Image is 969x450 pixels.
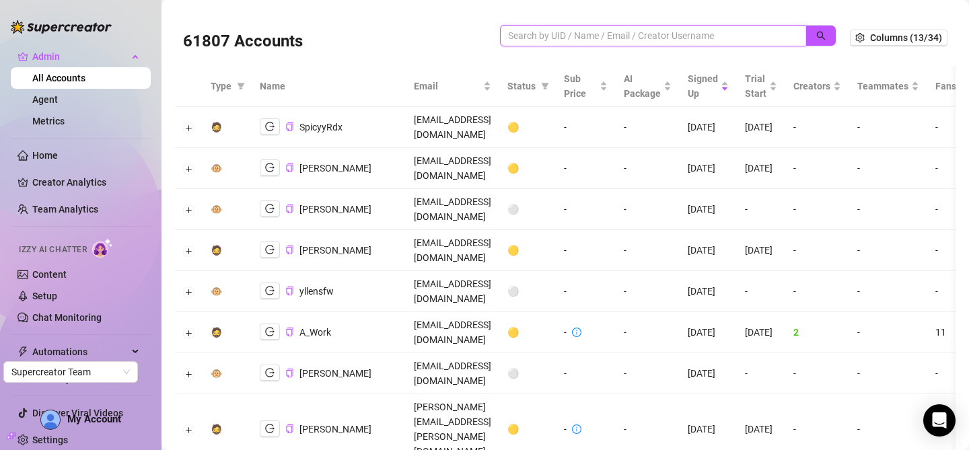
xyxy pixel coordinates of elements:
[32,291,57,301] a: Setup
[265,424,275,433] span: logout
[406,148,499,189] td: [EMAIL_ADDRESS][DOMAIN_NAME]
[680,148,737,189] td: [DATE]
[857,204,860,215] span: -
[737,353,785,394] td: -
[556,107,616,148] td: -
[556,148,616,189] td: -
[745,71,766,101] span: Trial Start
[299,163,371,174] span: [PERSON_NAME]
[616,312,680,353] td: -
[785,66,849,107] th: Creators
[556,271,616,312] td: -
[299,204,371,215] span: [PERSON_NAME]
[406,353,499,394] td: [EMAIL_ADDRESS][DOMAIN_NAME]
[785,148,849,189] td: -
[508,28,787,43] input: Search by UID / Name / Email / Creator Username
[406,189,499,230] td: [EMAIL_ADDRESS][DOMAIN_NAME]
[616,107,680,148] td: -
[260,283,280,299] button: logout
[935,327,946,338] span: 11
[285,369,294,377] span: copy
[234,76,248,96] span: filter
[285,246,294,254] span: copy
[923,404,956,437] div: Open Intercom Messenger
[850,30,947,46] button: Columns (13/34)
[406,312,499,353] td: [EMAIL_ADDRESS][DOMAIN_NAME]
[406,107,499,148] td: [EMAIL_ADDRESS][DOMAIN_NAME]
[32,204,98,215] a: Team Analytics
[32,435,68,445] a: Settings
[265,163,275,172] span: logout
[541,82,549,90] span: filter
[870,32,942,43] span: Columns (13/34)
[737,189,785,230] td: -
[184,424,194,435] button: Expand row
[285,122,294,131] span: copy
[32,46,128,67] span: Admin
[184,122,194,133] button: Expand row
[849,66,927,107] th: Teammates
[285,424,294,434] button: Copy Account UID
[737,148,785,189] td: [DATE]
[299,424,371,435] span: [PERSON_NAME]
[183,31,303,52] h3: 61807 Accounts
[737,107,785,148] td: [DATE]
[237,82,245,90] span: filter
[857,122,860,133] span: -
[616,189,680,230] td: -
[737,66,785,107] th: Trial Start
[564,325,567,340] div: -
[265,368,275,377] span: logout
[260,118,280,135] button: logout
[260,420,280,437] button: logout
[572,424,581,434] span: info-circle
[32,116,65,126] a: Metrics
[32,172,140,193] a: Creator Analytics
[299,122,343,133] span: SpicyyRdx
[406,271,499,312] td: [EMAIL_ADDRESS][DOMAIN_NAME]
[507,204,519,215] span: ⚪
[680,271,737,312] td: [DATE]
[184,328,194,338] button: Expand row
[184,287,194,297] button: Expand row
[211,120,222,135] div: 🧔
[211,422,222,437] div: 🧔
[17,51,28,62] span: crown
[507,163,519,174] span: 🟡
[265,245,275,254] span: logout
[285,368,294,378] button: Copy Account UID
[793,79,830,93] span: Creators
[785,271,849,312] td: -
[785,189,849,230] td: -
[211,366,222,381] div: 🐵
[737,312,785,353] td: [DATE]
[616,353,680,394] td: -
[32,408,123,418] a: Discover Viral Videos
[616,148,680,189] td: -
[737,230,785,271] td: [DATE]
[857,368,860,379] span: -
[680,312,737,353] td: [DATE]
[285,163,294,173] button: Copy Account UID
[680,66,737,107] th: Signed Up
[857,79,908,93] span: Teammates
[285,122,294,132] button: Copy Account UID
[211,79,231,93] span: Type
[507,245,519,256] span: 🟡
[855,33,865,42] span: setting
[32,269,67,280] a: Content
[572,328,581,337] span: info-circle
[680,353,737,394] td: [DATE]
[857,286,860,297] span: -
[680,230,737,271] td: [DATE]
[507,79,536,93] span: Status
[299,368,371,379] span: [PERSON_NAME]
[260,159,280,176] button: logout
[564,422,567,437] div: -
[184,246,194,256] button: Expand row
[616,230,680,271] td: -
[260,365,280,381] button: logout
[680,107,737,148] td: [DATE]
[32,94,58,105] a: Agent
[285,163,294,172] span: copy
